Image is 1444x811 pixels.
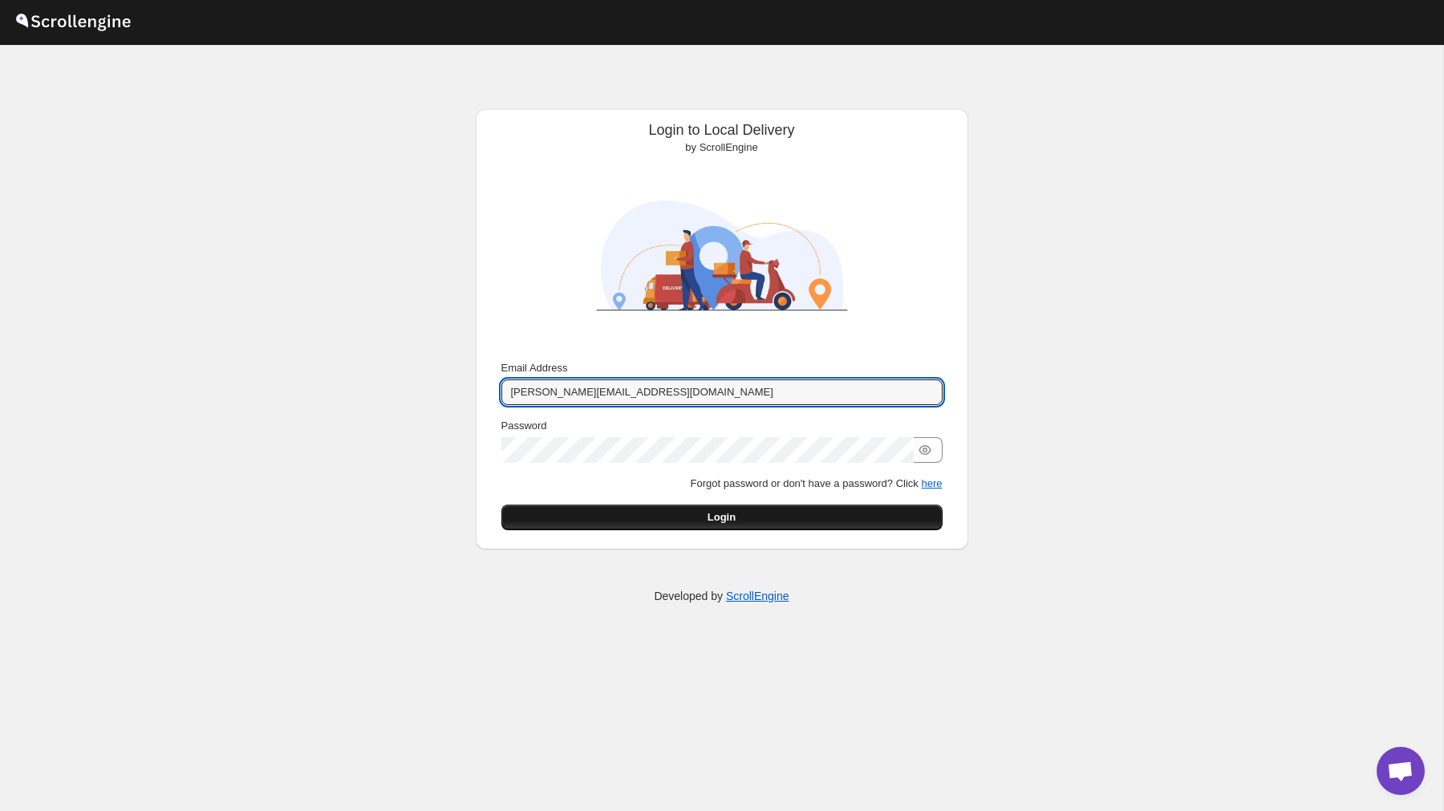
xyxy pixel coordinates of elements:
p: Forgot password or don't have a password? Click [501,476,943,492]
button: here [921,477,942,489]
span: by ScrollEngine [685,141,757,153]
span: Password [501,420,547,432]
span: Login [708,509,736,525]
div: Login to Local Delivery [489,122,955,156]
img: ScrollEngine [582,162,862,349]
span: Email Address [501,362,568,374]
p: Developed by [654,588,789,604]
a: Open chat [1377,747,1425,795]
a: ScrollEngine [726,590,789,602]
button: Login [501,505,943,530]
